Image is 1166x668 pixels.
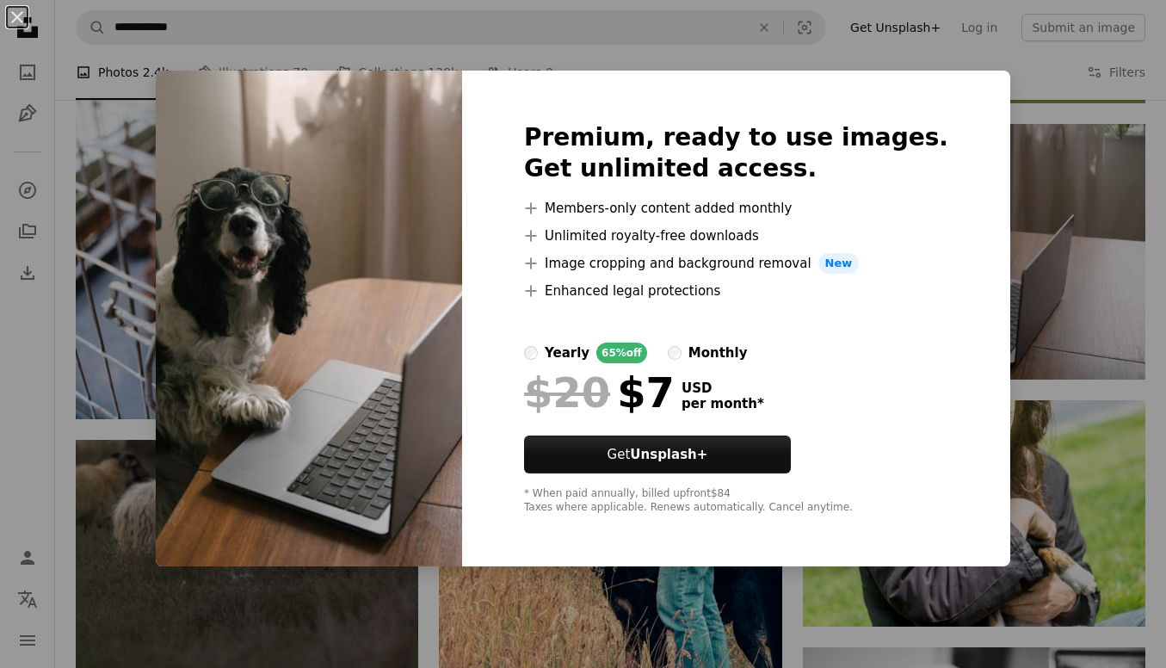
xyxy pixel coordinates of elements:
div: monthly [688,343,748,363]
div: yearly [545,343,589,363]
button: GetUnsplash+ [524,436,791,473]
li: Members-only content added monthly [524,198,948,219]
div: 65% off [596,343,647,363]
strong: Unsplash+ [630,447,707,462]
div: $7 [524,370,675,415]
li: Image cropping and background removal [524,253,948,274]
span: $20 [524,370,610,415]
li: Enhanced legal protections [524,281,948,301]
input: yearly65%off [524,346,538,360]
input: monthly [668,346,682,360]
span: per month * [682,396,764,411]
div: * When paid annually, billed upfront $84 Taxes where applicable. Renews automatically. Cancel any... [524,487,948,515]
span: USD [682,380,764,396]
li: Unlimited royalty-free downloads [524,226,948,246]
span: New [818,253,860,274]
img: premium_photo-1748218891225-fb810c4c0db9 [156,71,462,566]
h2: Premium, ready to use images. Get unlimited access. [524,122,948,184]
